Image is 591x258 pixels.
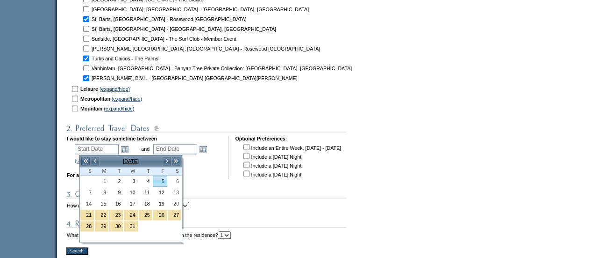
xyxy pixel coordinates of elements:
a: 26 [153,210,167,220]
td: [PERSON_NAME], B.V.I. - [GEOGRAPHIC_DATA] [GEOGRAPHIC_DATA][PERSON_NAME] [92,74,380,82]
td: Thursday, December 11, 2025 [138,187,153,198]
td: Christmas Holiday [80,209,94,221]
td: Friday, December 12, 2025 [153,187,167,198]
a: 18 [139,199,152,209]
td: Wednesday, December 03, 2025 [123,176,138,187]
td: Monday, December 15, 2025 [94,198,109,209]
td: and [140,142,151,155]
b: Mountain [80,106,102,111]
th: Saturday [167,167,182,176]
td: Thursday, December 04, 2025 [138,176,153,187]
b: I would like to stay sometime between [67,136,157,141]
td: Sunday, December 07, 2025 [80,187,94,198]
td: Tuesday, December 09, 2025 [109,187,123,198]
b: Optional Preferences: [235,136,287,141]
td: Surfside, [GEOGRAPHIC_DATA] - The Surf Club - Member Event [92,34,380,43]
input: Search! [66,247,88,255]
th: Wednesday [123,167,138,176]
a: 27 [168,210,181,220]
a: 23 [109,210,123,220]
td: Christmas Holiday [153,209,167,221]
td: What is the minimum number of bedrooms needed in the residence? [67,231,231,239]
td: Christmas Holiday [94,209,109,221]
td: Sunday, December 14, 2025 [80,198,94,209]
a: (expand/hide) [104,106,134,111]
td: New Year's Holiday [80,221,94,232]
a: 10 [124,187,137,198]
a: << [81,156,90,166]
td: Christmas Holiday [138,209,153,221]
td: St. Barts, [GEOGRAPHIC_DATA] - Rosewood [GEOGRAPHIC_DATA] [92,15,380,23]
a: 16 [109,199,123,209]
a: > [162,156,171,166]
td: Wednesday, December 17, 2025 [123,198,138,209]
b: Metropolitan [80,96,110,102]
a: 29 [95,221,108,231]
td: New Year's Holiday [123,221,138,232]
a: 9 [109,187,123,198]
td: Christmas Holiday [109,209,123,221]
a: (expand/hide) [112,96,142,102]
a: < [90,156,100,166]
a: 13 [168,187,181,198]
td: Christmas Holiday [123,209,138,221]
a: 12 [153,187,167,198]
td: Friday, December 05, 2025 [153,176,167,187]
th: Friday [153,167,167,176]
a: 17 [124,199,137,209]
a: 5 [153,176,167,186]
td: Vabbinfaru, [GEOGRAPHIC_DATA] - Banyan Tree Private Collection: [GEOGRAPHIC_DATA], [GEOGRAPHIC_DATA] [92,64,380,73]
a: 3 [124,176,137,186]
td: How many people will be staying in residence? [67,202,189,209]
a: (expand/hide) [100,86,130,92]
td: Tuesday, December 16, 2025 [109,198,123,209]
a: 19 [153,199,167,209]
td: Thursday, December 18, 2025 [138,198,153,209]
a: 22 [95,210,108,220]
td: Saturday, December 20, 2025 [167,198,182,209]
a: 20 [168,199,181,209]
th: Sunday [80,167,94,176]
td: [GEOGRAPHIC_DATA], [GEOGRAPHIC_DATA] - [GEOGRAPHIC_DATA], [GEOGRAPHIC_DATA] [92,5,380,14]
a: 1 [95,176,108,186]
th: Thursday [138,167,153,176]
a: Open the calendar popup. [198,144,208,154]
td: Saturday, December 13, 2025 [167,187,182,198]
a: 6 [168,176,181,186]
td: Friday, December 19, 2025 [153,198,167,209]
a: 24 [124,210,137,220]
td: Monday, December 01, 2025 [94,176,109,187]
td: [DATE] [100,156,162,166]
th: Tuesday [109,167,123,176]
a: 30 [109,221,123,231]
input: Date format: M/D/Y. Shortcut keys: [T] for Today. [UP] or [.] for Next Day. [DOWN] or [,] for Pre... [75,144,119,154]
a: 25 [139,210,152,220]
a: >> [171,156,181,166]
td: [PERSON_NAME][GEOGRAPHIC_DATA], [GEOGRAPHIC_DATA] - Rosewood [GEOGRAPHIC_DATA] [92,44,380,53]
a: (show holiday calendar) [75,158,128,163]
b: For a minimum of [67,172,108,178]
a: 21 [80,210,94,220]
td: Saturday, December 06, 2025 [167,176,182,187]
td: Tuesday, December 02, 2025 [109,176,123,187]
b: Leisure [80,86,98,92]
td: Include an Entire Week, [DATE] - [DATE] Include a [DATE] Night Include a [DATE] Night Include a [... [242,142,341,178]
input: Date format: M/D/Y. Shortcut keys: [T] for Today. [UP] or [.] for Next Day. [DOWN] or [,] for Pre... [153,144,197,154]
td: Wednesday, December 10, 2025 [123,187,138,198]
a: 7 [80,187,94,198]
a: 31 [124,221,137,231]
td: Christmas Holiday [167,209,182,221]
a: 8 [95,187,108,198]
a: 28 [80,221,94,231]
td: New Year's Holiday [109,221,123,232]
a: 4 [139,176,152,186]
a: 11 [139,187,152,198]
td: St. Barts, [GEOGRAPHIC_DATA] - [GEOGRAPHIC_DATA], [GEOGRAPHIC_DATA] [92,24,380,33]
a: 2 [109,176,123,186]
td: Turks and Caicos - The Palms [92,54,380,63]
a: 15 [95,199,108,209]
a: Open the calendar popup. [120,144,130,154]
a: 14 [80,199,94,209]
td: Monday, December 08, 2025 [94,187,109,198]
td: New Year's Holiday [94,221,109,232]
